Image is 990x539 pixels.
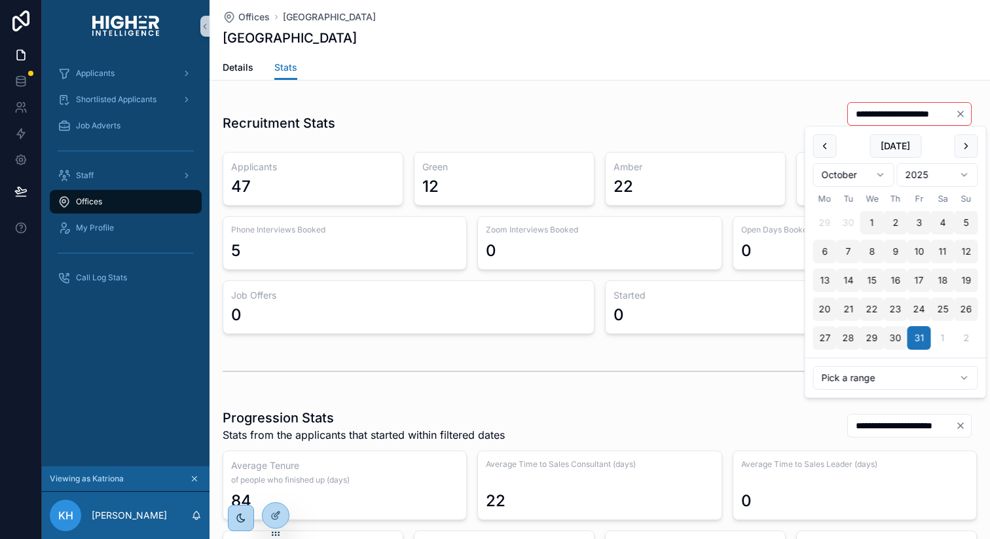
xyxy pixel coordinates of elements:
[614,289,968,302] h3: Started
[907,326,931,350] button: Friday, 31 October 2025, selected
[50,62,202,85] a: Applicants
[955,211,978,234] button: Sunday, 5 October 2025, selected
[813,366,978,390] button: Relative time
[870,134,921,158] button: [DATE]
[884,240,907,263] button: Thursday, 9 October 2025, selected
[614,160,777,174] h3: Amber
[884,269,907,292] button: Thursday, 16 October 2025, selected
[860,211,884,234] button: Wednesday, 1 October 2025, selected
[614,176,633,197] div: 22
[274,61,297,74] span: Stats
[955,297,978,321] button: Sunday, 26 October 2025, selected
[223,10,270,24] a: Offices
[422,160,586,174] h3: Green
[223,56,253,82] a: Details
[741,491,752,511] div: 0
[76,121,120,131] span: Job Adverts
[931,269,955,292] button: Saturday, 18 October 2025, selected
[884,211,907,234] button: Today, Thursday, 2 October 2025, selected
[76,223,114,233] span: My Profile
[231,225,458,235] span: Phone Interviews Booked
[50,88,202,111] a: Shortlisted Applicants
[231,475,458,485] span: of people who finished up (days)
[58,508,73,523] span: KH
[486,459,713,470] span: Average Time to Sales Consultant (days)
[907,297,931,321] button: Friday, 24 October 2025, selected
[614,305,624,325] div: 0
[813,297,837,321] button: Monday, 20 October 2025, selected
[955,192,978,206] th: Sunday
[884,192,907,206] th: Thursday
[837,326,860,350] button: Tuesday, 28 October 2025, selected
[223,409,505,427] h1: Progression Stats
[231,240,240,261] div: 5
[50,190,202,214] a: Offices
[813,192,978,350] table: October 2025
[955,109,971,119] button: Clear
[907,240,931,263] button: Friday, 10 October 2025, selected
[50,164,202,187] a: Staff
[860,269,884,292] button: Wednesday, 15 October 2025, selected
[837,211,860,234] button: Tuesday, 30 September 2025, selected
[931,240,955,263] button: Saturday, 11 October 2025, selected
[274,56,297,81] a: Stats
[50,266,202,289] a: Call Log Stats
[42,52,210,307] div: scrollable content
[231,459,458,472] h3: Average Tenure
[955,326,978,350] button: Sunday, 2 November 2025
[837,240,860,263] button: Tuesday, 7 October 2025, selected
[931,326,955,350] button: Saturday, 1 November 2025
[955,420,971,431] button: Clear
[813,211,837,234] button: Monday, 29 September 2025, selected
[50,474,124,484] span: Viewing as Katriona
[931,297,955,321] button: Saturday, 25 October 2025, selected
[231,491,251,511] div: 84
[486,240,496,261] div: 0
[76,170,94,181] span: Staff
[931,192,955,206] th: Saturday
[231,289,586,302] h3: Job Offers
[741,225,968,235] span: Open Days Booked
[860,192,884,206] th: Wednesday
[486,225,713,235] span: Zoom Interviews Booked
[50,216,202,240] a: My Profile
[486,491,505,511] div: 22
[422,176,439,197] div: 12
[907,192,931,206] th: Friday
[955,269,978,292] button: Sunday, 19 October 2025, selected
[813,192,837,206] th: Monday
[231,160,395,174] h3: Applicants
[884,326,907,350] button: Thursday, 30 October 2025, selected
[223,29,357,47] h1: [GEOGRAPHIC_DATA]
[860,297,884,321] button: Wednesday, 22 October 2025, selected
[837,192,860,206] th: Tuesday
[231,176,251,197] div: 47
[223,61,253,74] span: Details
[238,10,270,24] span: Offices
[92,509,167,522] p: [PERSON_NAME]
[907,269,931,292] button: Friday, 17 October 2025, selected
[76,68,115,79] span: Applicants
[884,297,907,321] button: Thursday, 23 October 2025, selected
[283,10,376,24] a: [GEOGRAPHIC_DATA]
[50,114,202,138] a: Job Adverts
[837,269,860,292] button: Tuesday, 14 October 2025, selected
[76,196,102,207] span: Offices
[907,211,931,234] button: Friday, 3 October 2025, selected
[931,211,955,234] button: Saturday, 4 October 2025, selected
[741,240,752,261] div: 0
[813,269,837,292] button: Monday, 13 October 2025, selected
[231,305,242,325] div: 0
[813,240,837,263] button: Monday, 6 October 2025, selected
[860,240,884,263] button: Wednesday, 8 October 2025, selected
[223,427,505,443] span: Stats from the applicants that started within filtered dates
[813,326,837,350] button: Monday, 27 October 2025, selected
[223,114,335,132] h1: Recruitment Stats
[741,459,968,470] span: Average Time to Sales Leader (days)
[76,94,156,105] span: Shortlisted Applicants
[76,272,127,283] span: Call Log Stats
[837,297,860,321] button: Tuesday, 21 October 2025, selected
[92,16,159,37] img: App logo
[955,240,978,263] button: Sunday, 12 October 2025, selected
